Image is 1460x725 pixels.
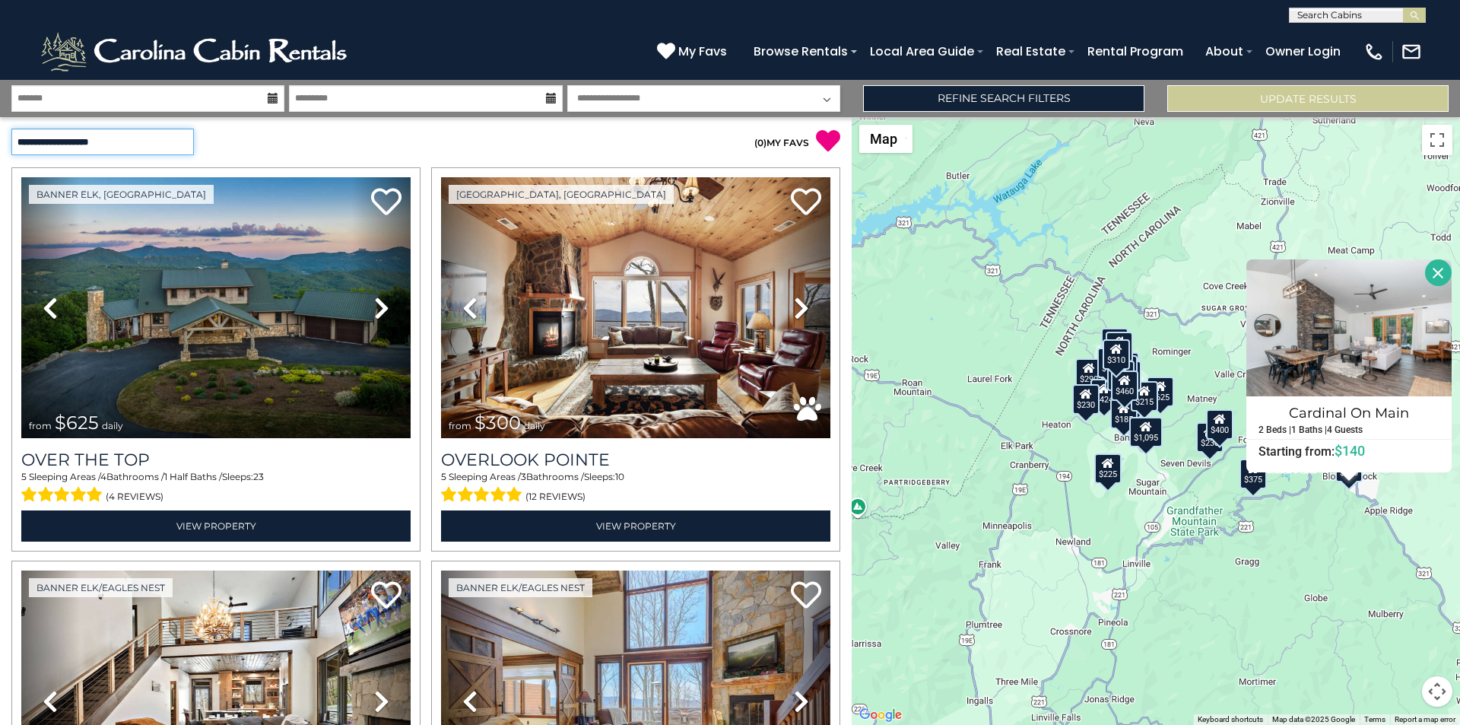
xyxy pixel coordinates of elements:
div: Sleeping Areas / Bathrooms / Sleeps: [441,470,830,507]
a: Banner Elk/Eagles Nest [449,578,592,597]
span: daily [524,420,545,431]
img: thumbnail_167153549.jpeg [21,177,411,438]
a: [GEOGRAPHIC_DATA], [GEOGRAPHIC_DATA] [449,185,674,204]
span: 4 [100,471,106,482]
a: Rental Program [1080,38,1191,65]
a: About [1198,38,1251,65]
img: Google [855,705,906,725]
button: Change map style [859,125,912,153]
button: Toggle fullscreen view [1422,125,1452,155]
span: daily [102,420,123,431]
img: phone-regular-white.png [1363,41,1385,62]
a: Add to favorites [791,580,821,612]
div: $185 [1110,398,1138,428]
a: Refine Search Filters [863,85,1144,112]
h5: 1 Baths | [1291,425,1327,435]
span: (4 reviews) [106,487,163,507]
a: Cardinal On Main 2 Beds | 1 Baths | 4 Guests Starting from:$140 [1246,396,1452,459]
span: My Favs [678,42,727,61]
h6: Starting from: [1247,444,1451,459]
a: Add to favorites [791,186,821,219]
h5: 4 Guests [1327,425,1363,435]
div: $215 [1131,381,1158,412]
div: $230 [1196,421,1224,452]
span: ( ) [754,137,766,148]
span: $625 [55,412,99,434]
button: Close [1425,259,1452,286]
a: Owner Login [1258,38,1348,65]
div: $230 [1072,384,1100,415]
div: $425 [1097,348,1125,378]
a: Real Estate [989,38,1073,65]
a: Banner Elk, [GEOGRAPHIC_DATA] [29,185,214,204]
a: Local Area Guide [862,38,982,65]
div: $1,095 [1129,417,1163,447]
span: $300 [474,412,521,434]
span: 3 [521,471,526,482]
span: $140 [1335,443,1365,459]
a: (0)MY FAVS [754,137,809,148]
img: mail-regular-white.png [1401,41,1422,62]
div: $325 [1106,331,1133,361]
h5: 2 Beds | [1258,425,1291,435]
a: Over The Top [21,450,411,470]
a: Browse Rentals [746,38,855,65]
span: 5 [21,471,27,482]
a: My Favs [657,42,731,62]
button: Update Results [1167,85,1449,112]
a: Add to favorites [371,580,401,612]
span: 0 [757,137,763,148]
span: (12 reviews) [525,487,586,507]
div: Sleeping Areas / Bathrooms / Sleeps: [21,470,411,507]
span: from [449,420,471,431]
div: $290 [1075,358,1103,389]
a: Add to favorites [371,186,401,219]
span: 5 [441,471,446,482]
div: $400 [1206,409,1233,439]
div: $350 [1107,361,1135,391]
h4: Cardinal On Main [1247,401,1451,425]
img: White-1-2.png [38,29,354,75]
div: $225 [1094,453,1122,484]
img: thumbnail_163477009.jpeg [441,177,830,438]
div: $310 [1103,339,1130,369]
a: View Property [21,510,411,542]
span: 23 [253,471,264,482]
div: $375 [1239,458,1267,488]
a: Open this area in Google Maps (opens a new window) [855,705,906,725]
div: $140 [1335,452,1363,482]
span: 1 Half Baths / [164,471,222,482]
a: Report a map error [1395,715,1455,723]
a: View Property [441,510,830,542]
img: Cardinal On Main [1246,259,1452,396]
div: $424 [1090,379,1118,409]
a: Banner Elk/Eagles Nest [29,578,173,597]
a: Terms [1364,715,1385,723]
span: Map data ©2025 Google [1272,715,1355,723]
span: 10 [615,471,624,482]
div: $125 [1101,327,1128,358]
div: $625 [1147,376,1174,406]
button: Map camera controls [1422,676,1452,707]
span: Map [870,131,897,147]
button: Keyboard shortcuts [1198,714,1263,725]
div: $460 [1111,370,1138,401]
span: from [29,420,52,431]
a: Overlook Pointe [441,450,830,470]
